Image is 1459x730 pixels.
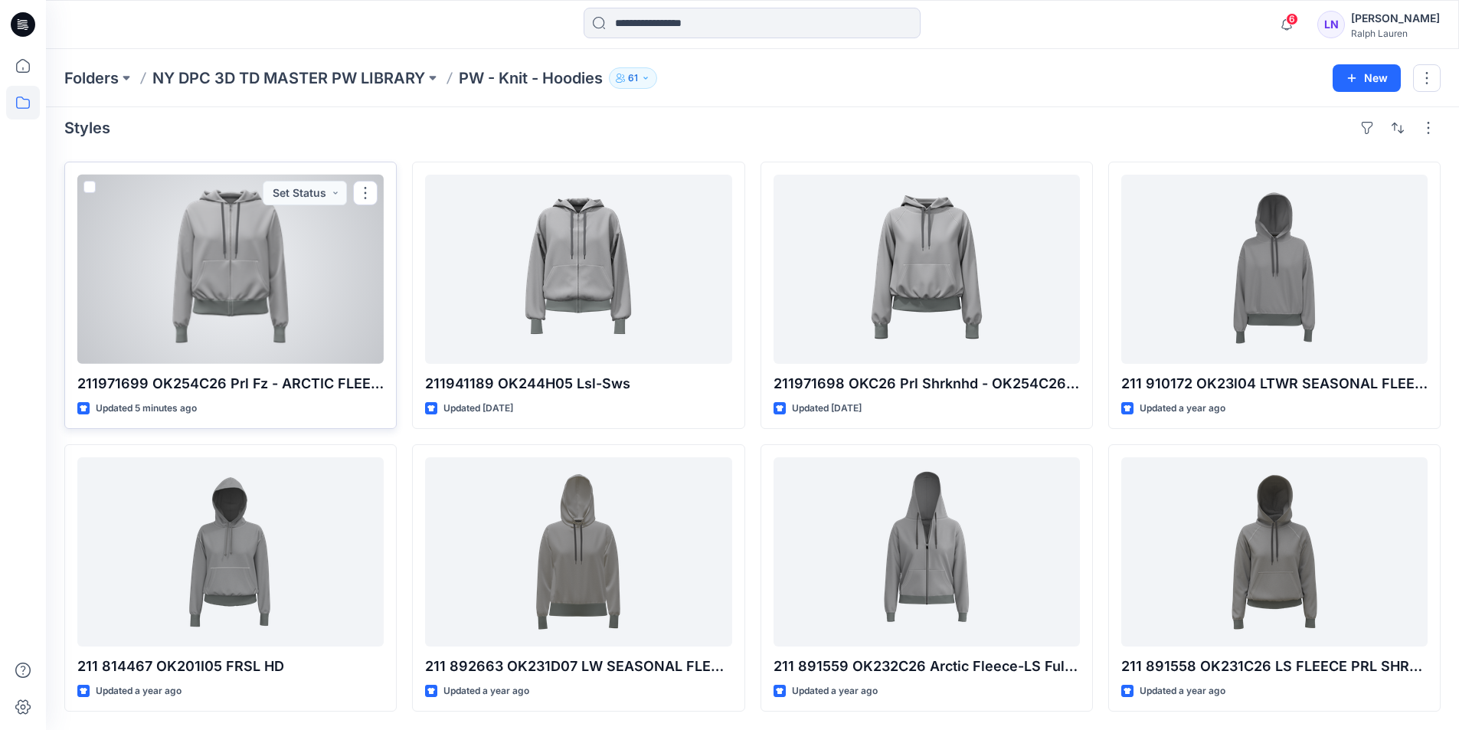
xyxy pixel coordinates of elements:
button: 61 [609,67,657,89]
p: 61 [628,70,638,87]
p: Updated [DATE] [792,401,862,417]
p: 211 891558 OK231C26 LS FLEECE PRL SHRKNHD SWEATSHIRT [1121,656,1428,677]
a: 211971698 OKC26 Prl Shrknhd - OK254C26 OK255C26 ARCTIC FLEECE-PRL SHRKNHD-LONG SLEEVE-SWEATSHIRT [774,175,1080,364]
div: [PERSON_NAME] [1351,9,1440,28]
button: New [1333,64,1401,92]
p: 211 892663 OK231D07 LW SEASONAL FLEECE-MED BEAR HD-LONG SLEEVE-SWEATSHIRT [425,656,731,677]
p: Updated a year ago [1140,401,1225,417]
a: 211941189 OK244H05 Lsl-Sws [425,175,731,364]
div: LN [1317,11,1345,38]
p: Updated a year ago [96,683,182,699]
a: NY DPC 3D TD MASTER PW LIBRARY [152,67,425,89]
a: 211 910172 OK23l04 LTWR SEASONAL FLEECE LS HOODIE-BLOCK [1121,175,1428,364]
p: 211 814467 OK201I05 FRSL HD [77,656,384,677]
p: PW - Knit - Hoodies [459,67,603,89]
p: 211971698 OKC26 Prl Shrknhd - OK254C26 OK255C26 ARCTIC FLEECE-PRL SHRKNHD-LONG SLEEVE-SWEATSHIRT [774,373,1080,394]
p: 211941189 OK244H05 Lsl-Sws [425,373,731,394]
a: 211 891558 OK231C26 LS FLEECE PRL SHRKNHD SWEATSHIRT [1121,457,1428,647]
p: 211 891559 OK232C26 Arctic Fleece-LS Full Zip [774,656,1080,677]
h4: Styles [64,119,110,137]
span: 6 [1286,13,1298,25]
a: Folders [64,67,119,89]
a: 211 892663 OK231D07 LW SEASONAL FLEECE-MED BEAR HD-LONG SLEEVE-SWEATSHIRT [425,457,731,647]
p: 211971699 OK254C26 Prl Fz - ARCTIC FLEECE-PRL FZ-LONG SLEEVE-SWEATSHIRT [77,373,384,394]
p: Updated 5 minutes ago [96,401,197,417]
p: Updated [DATE] [443,401,513,417]
p: Updated a year ago [792,683,878,699]
a: 211 814467 OK201I05 FRSL HD [77,457,384,647]
p: Updated a year ago [1140,683,1225,699]
p: 211 910172 OK23l04 LTWR SEASONAL FLEECE LS HOODIE-BLOCK [1121,373,1428,394]
a: 211971699 OK254C26 Prl Fz - ARCTIC FLEECE-PRL FZ-LONG SLEEVE-SWEATSHIRT [77,175,384,364]
p: Updated a year ago [443,683,529,699]
a: 211 891559 OK232C26 Arctic Fleece-LS Full Zip [774,457,1080,647]
div: Ralph Lauren [1351,28,1440,39]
